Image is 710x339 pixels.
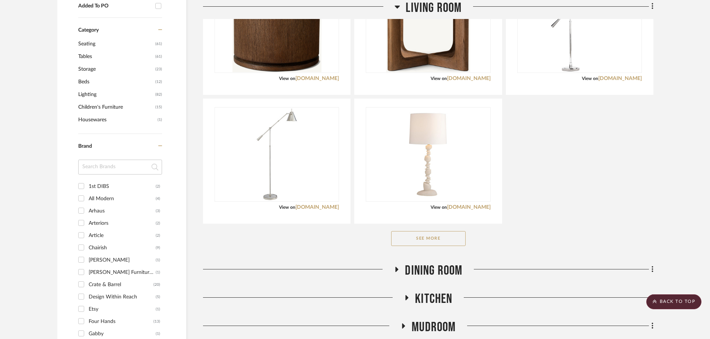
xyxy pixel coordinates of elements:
[89,193,156,205] div: All Modern
[156,230,160,242] div: (2)
[155,38,162,50] span: (61)
[156,291,160,303] div: (5)
[279,76,295,81] span: View on
[431,76,447,81] span: View on
[78,63,153,76] span: Storage
[447,76,491,81] a: [DOMAIN_NAME]
[89,266,156,278] div: [PERSON_NAME] Furniture Company
[78,88,153,101] span: Lighting
[158,114,162,126] span: (1)
[582,76,598,81] span: View on
[89,205,156,217] div: Arhaus
[153,279,160,291] div: (20)
[156,217,160,229] div: (2)
[89,242,156,254] div: Chairish
[89,217,156,229] div: Arteriors
[155,51,162,63] span: (61)
[89,230,156,242] div: Article
[156,266,160,278] div: (1)
[230,108,323,201] img: Floor Lamp
[78,3,152,9] div: Added To PO
[78,113,156,126] span: Housewares
[156,303,160,315] div: (1)
[295,76,339,81] a: [DOMAIN_NAME]
[279,205,295,210] span: View on
[598,76,642,81] a: [DOMAIN_NAME]
[89,316,153,327] div: Four Hands
[447,205,491,210] a: [DOMAIN_NAME]
[155,63,162,75] span: (23)
[156,254,160,266] div: (1)
[391,231,466,246] button: See More
[89,291,156,303] div: Design Within Reach
[156,180,160,192] div: (2)
[415,291,452,307] span: Kitchen
[89,303,156,315] div: Etsy
[89,254,156,266] div: [PERSON_NAME]
[78,160,162,175] input: Search Brands
[156,205,160,217] div: (3)
[89,180,156,192] div: 1st DIBS
[89,279,153,291] div: Crate & Barrel
[405,263,462,279] span: Dining Room
[78,50,153,63] span: Tables
[155,89,162,100] span: (82)
[155,101,162,113] span: (15)
[155,76,162,88] span: (12)
[156,242,160,254] div: (9)
[78,38,153,50] span: Seating
[412,319,456,335] span: MUDROOM
[366,108,490,201] div: 0
[78,27,99,33] span: Category
[646,294,701,309] scroll-to-top-button: BACK TO TOP
[431,205,447,210] span: View on
[153,316,160,327] div: (13)
[381,108,475,201] img: Table Lamp
[295,205,339,210] a: [DOMAIN_NAME]
[78,144,92,149] span: Brand
[78,76,153,88] span: Beds
[78,101,153,113] span: Children's Furniture
[156,193,160,205] div: (4)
